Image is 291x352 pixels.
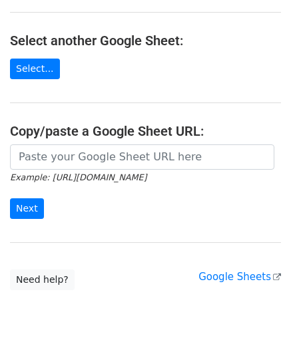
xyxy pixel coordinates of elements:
[10,172,146,182] small: Example: [URL][DOMAIN_NAME]
[198,271,281,283] a: Google Sheets
[10,144,274,170] input: Paste your Google Sheet URL here
[224,288,291,352] iframe: Chat Widget
[10,33,281,49] h4: Select another Google Sheet:
[10,198,44,219] input: Next
[10,269,75,290] a: Need help?
[10,59,60,79] a: Select...
[10,123,281,139] h4: Copy/paste a Google Sheet URL:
